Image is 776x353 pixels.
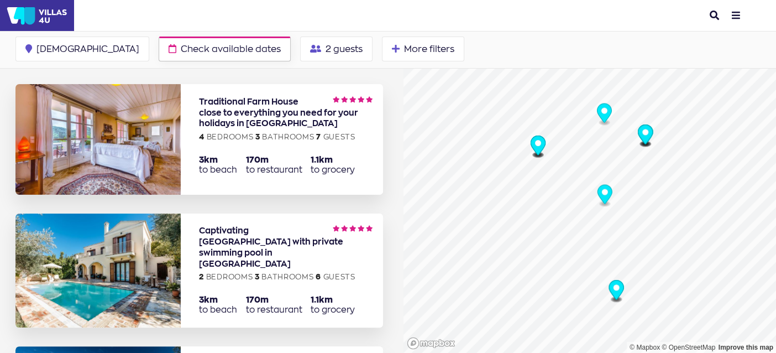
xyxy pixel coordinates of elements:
[719,344,773,351] a: Map feedback
[407,337,455,350] a: Mapbox logo
[630,344,660,351] a: Mapbox
[15,84,181,194] img: Mastrogiannis Country Retreat Farm House
[15,214,181,328] img: Mastrogiannis Country Retreat Villa Dafne
[382,37,464,61] button: More filters
[597,103,612,126] div: Map marker
[36,44,139,53] span: [DEMOGRAPHIC_DATA]
[181,44,281,53] span: Check available dates
[15,37,149,61] button: [DEMOGRAPHIC_DATA]
[638,124,653,147] div: Map marker
[159,37,291,61] button: Check available dates
[609,280,624,303] div: Map marker
[300,37,373,61] button: 2 guests
[404,44,454,53] span: More filters
[326,44,363,53] span: 2 guests
[531,136,546,158] div: Map marker
[597,185,612,207] div: Map marker
[662,344,715,351] a: OpenStreetMap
